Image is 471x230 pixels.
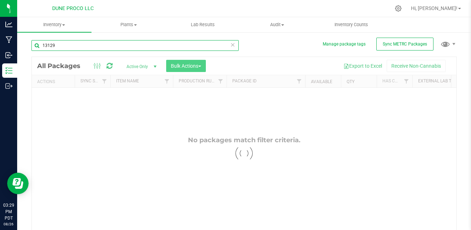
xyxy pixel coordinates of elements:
[165,17,240,32] a: Lab Results
[376,38,433,51] button: Sync METRC Packages
[5,36,13,43] inline-svg: Manufacturing
[3,221,14,227] p: 08/26
[394,5,403,12] div: Manage settings
[5,21,13,28] inline-svg: Analytics
[325,21,378,28] span: Inventory Counts
[52,5,94,11] span: DUNE PROCO LLC
[240,21,314,28] span: Audit
[5,52,13,59] inline-svg: Inbound
[240,17,314,32] a: Audit
[31,40,239,51] input: Search Package ID, Item Name, SKU, Lot or Part Number...
[383,42,427,47] span: Sync METRC Packages
[17,21,91,28] span: Inventory
[181,21,224,28] span: Lab Results
[91,17,166,32] a: Plants
[323,41,366,47] button: Manage package tags
[3,202,14,221] p: 03:29 PM PDT
[314,17,388,32] a: Inventory Counts
[230,40,235,49] span: Clear
[7,173,29,194] iframe: Resource center
[17,17,91,32] a: Inventory
[92,21,165,28] span: Plants
[5,82,13,90] inline-svg: Outbound
[411,5,457,11] span: Hi, [PERSON_NAME]!
[5,67,13,74] inline-svg: Inventory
